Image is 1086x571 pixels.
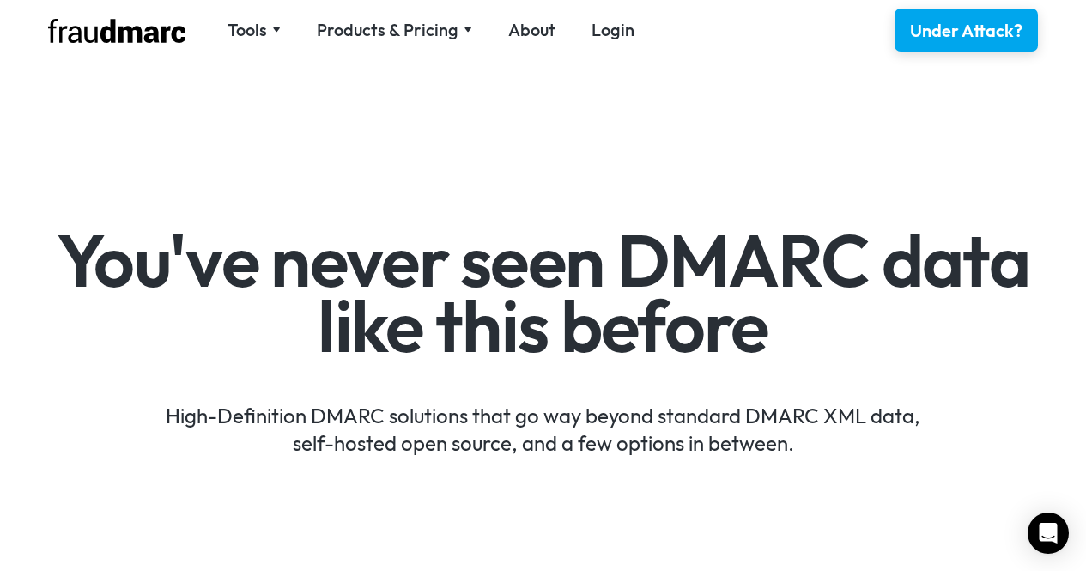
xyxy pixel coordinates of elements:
[228,18,281,42] div: Tools
[228,18,267,42] div: Tools
[45,228,1041,358] h1: You've never seen DMARC data like this before
[1028,513,1069,554] div: Open Intercom Messenger
[895,9,1038,52] a: Under Attack?
[592,18,634,42] a: Login
[317,18,472,42] div: Products & Pricing
[910,19,1022,43] div: Under Attack?
[45,376,1041,457] div: High-Definition DMARC solutions that go way beyond standard DMARC XML data, self-hosted open sour...
[508,18,555,42] a: About
[317,18,458,42] div: Products & Pricing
